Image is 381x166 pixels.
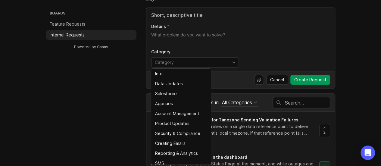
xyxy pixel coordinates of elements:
[285,99,330,106] input: Search…
[155,130,200,137] div: Security & Compliance
[155,100,173,107] div: Appcues
[50,32,85,38] p: Internal Requests
[222,99,252,106] div: All Categories
[270,77,284,83] span: Cancel
[46,19,136,29] a: Feature Requests
[361,146,375,160] div: Open Intercom Messenger
[155,120,189,127] div: Product Updates
[155,80,183,87] div: Data Updates
[46,30,136,40] a: Internal Requests
[151,117,319,144] a: Cascading Fallback Process for Timezone Sending Validation FailuresCurrently, Timezone Sending re...
[50,21,85,27] p: Feature Requests
[229,60,239,65] svg: toggle icon
[48,10,136,18] h3: Boards
[151,23,166,30] p: Details
[151,32,330,44] textarea: Details
[290,75,330,85] button: Create Request
[155,90,177,97] div: Salesforce
[155,150,198,157] div: Reporting & Analytics
[155,70,164,77] div: Intel
[151,11,330,19] input: Title
[151,117,298,122] span: Cascading Fallback Process for Timezone Sending Validation Failures
[73,43,109,50] a: Powered by Canny
[254,75,264,85] button: Upload file
[155,110,199,117] div: Account Management
[319,124,330,137] button: 2
[155,140,186,147] div: Creating Emails
[266,75,288,85] button: Cancel
[323,130,326,135] span: 2
[221,99,258,107] button: posts in
[294,77,326,83] span: Create Request
[151,49,239,55] p: Category
[151,123,314,136] div: Currently, Timezone Sending relies on a single data reference point to deliver communications in ...
[151,57,239,67] div: toggle menu
[155,59,228,66] input: Category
